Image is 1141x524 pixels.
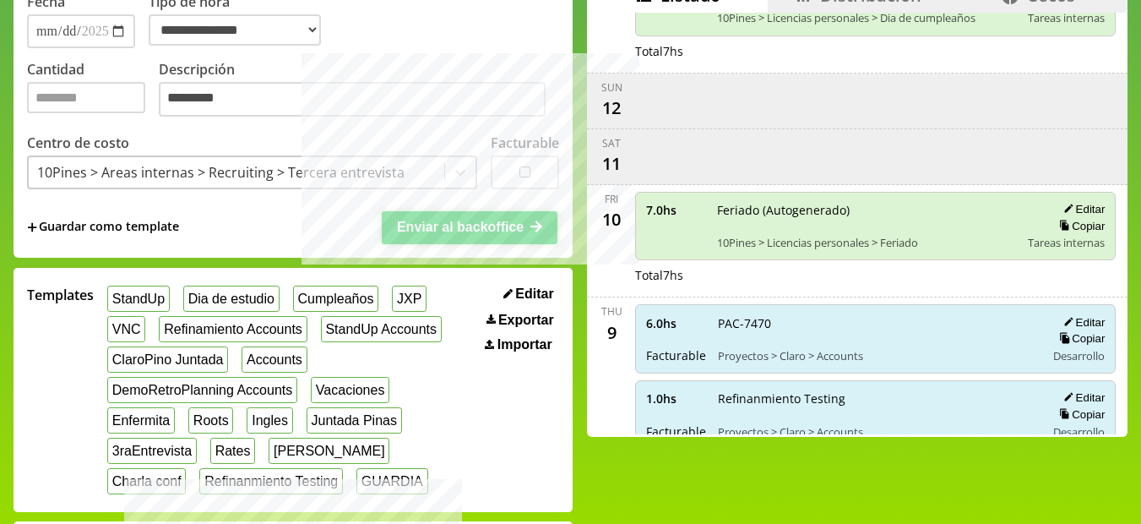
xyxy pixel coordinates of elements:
span: Feriado (Autogenerado) [717,202,1016,218]
div: 12 [598,95,625,122]
div: 11 [598,150,625,177]
div: Thu [601,304,622,319]
button: Copiar [1054,331,1105,346]
button: DemoRetroPlanning Accounts [107,377,297,403]
button: Cumpleaños [293,286,378,312]
span: Facturable [646,423,706,439]
button: StandUp [107,286,170,312]
button: StandUp Accounts [321,316,442,342]
button: Editar [498,286,559,303]
div: Total 7 hs [635,267,1116,283]
span: + [27,218,37,237]
span: Exportar [498,313,554,328]
span: Refinanmiento Testing [718,390,1034,407]
span: +Guardar como template [27,218,179,237]
span: Proyectos > Claro > Accounts [718,424,1034,439]
span: Tareas internas [1028,10,1105,25]
button: Vacaciones [311,377,389,403]
button: GUARDIA [356,468,428,494]
button: Refinanmiento Testing [199,468,343,494]
button: Editar [1058,315,1105,330]
button: Charla conf [107,468,186,494]
button: JXP [392,286,427,312]
div: 9 [598,319,625,346]
button: Refinamiento Accounts [159,316,307,342]
div: Sat [602,136,621,150]
span: Editar [515,287,553,302]
div: 10 [598,206,625,233]
span: 6.0 hs [646,315,706,331]
button: ClaroPino Juntada [107,347,228,373]
span: PAC-7470 [718,315,1034,331]
span: Proyectos > Claro > Accounts [718,348,1034,363]
label: Centro de costo [27,134,129,152]
div: Total 7 hs [635,43,1116,59]
div: Sun [601,80,622,95]
span: 1.0 hs [646,390,706,407]
select: Tipo de hora [149,14,321,46]
span: 7.0 hs [646,202,705,218]
button: Roots [188,407,233,434]
label: Facturable [491,134,559,152]
button: Accounts [242,347,307,373]
span: Tareas internas [1028,235,1105,250]
span: 10Pines > Licencias personales > Dia de cumpleaños [717,10,1016,25]
span: Enviar al backoffice [397,220,524,234]
span: 10Pines > Licencias personales > Feriado [717,235,1016,250]
label: Descripción [159,60,559,122]
button: Juntada Pinas [307,407,402,434]
button: Editar [1058,390,1105,405]
button: Copiar [1054,219,1105,233]
span: Desarrollo [1053,348,1105,363]
input: Cantidad [27,82,145,113]
span: Desarrollo [1053,424,1105,439]
button: 3raEntrevista [107,438,197,464]
button: [PERSON_NAME] [269,438,389,464]
button: Enviar al backoffice [382,211,557,243]
button: Rates [210,438,255,464]
textarea: Descripción [159,82,546,117]
button: Exportar [481,312,559,329]
label: Cantidad [27,60,159,122]
button: Enfermita [107,407,175,434]
span: Facturable [646,347,706,363]
button: Editar [1058,202,1105,216]
span: Importar [497,337,552,352]
button: Ingles [247,407,292,434]
button: VNC [107,316,145,342]
span: Templates [27,286,94,304]
div: scrollable content [587,13,1127,434]
button: Copiar [1054,407,1105,422]
button: Dia de estudio [183,286,280,312]
div: Fri [605,192,618,206]
div: 10Pines > Areas internas > Recruiting > Tercera entrevista [37,163,405,182]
